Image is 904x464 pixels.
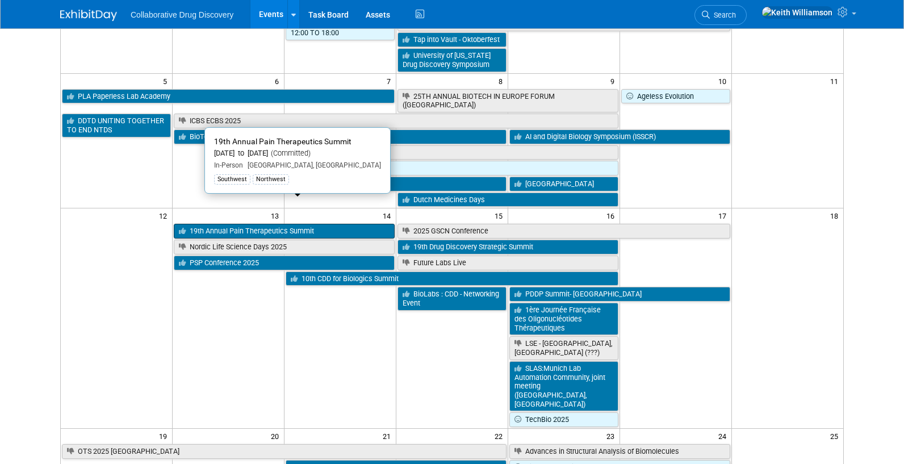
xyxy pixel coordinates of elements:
span: 14 [382,208,396,223]
a: 10th CDD for Biologics Summit [286,271,618,286]
img: ExhibitDay [60,10,117,21]
span: 24 [717,429,731,443]
a: [GEOGRAPHIC_DATA] [509,177,618,191]
span: Search [710,11,736,19]
a: BioLabs : CDD - Networking Event [397,287,507,310]
a: Search [694,5,747,25]
a: 1ère Journée Française des Oligonucléotides Thérapeutiques [509,303,618,335]
a: PSP Conference 2025 [174,256,395,270]
span: 11 [829,74,843,88]
span: 22 [493,429,508,443]
a: Advances in Structural Analysis of Biomolecules [509,444,730,459]
a: AI and Digital Biology Symposium (ISSCR) [509,129,730,144]
span: 21 [382,429,396,443]
div: [DATE] to [DATE] [214,149,381,158]
div: Northwest [253,174,289,185]
a: TechBio 2025 [509,412,618,427]
span: 16 [605,208,620,223]
a: 2025 GSCN Conference [397,224,730,239]
span: 18 [829,208,843,223]
span: 7 [386,74,396,88]
a: PLA Paperless Lab Academy [62,89,395,104]
span: 17 [717,208,731,223]
span: In-Person [214,161,243,169]
a: OTS 2025 [GEOGRAPHIC_DATA] [62,444,507,459]
span: 25 [829,429,843,443]
span: 8 [497,74,508,88]
a: Dutch Medicines Days [397,193,618,207]
span: 12 [158,208,172,223]
a: SLAS:Munich Lab Automation Community, joint meeting ([GEOGRAPHIC_DATA], [GEOGRAPHIC_DATA]) [509,361,618,412]
a: ICBS ECBS 2025 [174,114,618,128]
a: DDTD UNITING TOGETHER TO END NTDS [62,114,171,137]
a: BIOSPAIN [286,145,618,160]
a: Fierce Biotech Summit [286,161,618,175]
a: Nordic Life Science Days 2025 [174,240,395,254]
span: 6 [274,74,284,88]
span: 15 [493,208,508,223]
a: LSE - [GEOGRAPHIC_DATA], [GEOGRAPHIC_DATA] (???) [509,336,618,360]
span: 19 [158,429,172,443]
span: 10 [717,74,731,88]
span: [GEOGRAPHIC_DATA], [GEOGRAPHIC_DATA] [243,161,381,169]
a: PDDP Summit- [GEOGRAPHIC_DATA] [509,287,730,302]
span: 13 [270,208,284,223]
a: Tap into Vault - Oktoberfest [397,32,507,47]
span: 19th Annual Pain Therapeutics Summit [214,137,351,146]
a: 19th Annual Pain Therapeutics Summit [174,224,395,239]
a: Ageless Evolution [621,89,730,104]
a: 25TH ANNUAL BIOTECH IN EUROPE FORUM ([GEOGRAPHIC_DATA]) [397,89,618,112]
span: 23 [605,429,620,443]
span: Collaborative Drug Discovery [131,10,233,19]
a: Future Labs Live [397,256,618,270]
a: BioTechX 2025 [174,129,507,144]
img: Keith Williamson [761,6,833,19]
span: (Committed) [268,149,311,157]
span: 20 [270,429,284,443]
a: [DOMAIN_NAME] Congres [286,177,507,191]
div: Southwest [214,174,250,185]
span: 5 [162,74,172,88]
a: 19th Drug Discovery Strategic Summit [397,240,618,254]
span: 9 [609,74,620,88]
a: University of [US_STATE] Drug Discovery Symposium [397,48,507,72]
